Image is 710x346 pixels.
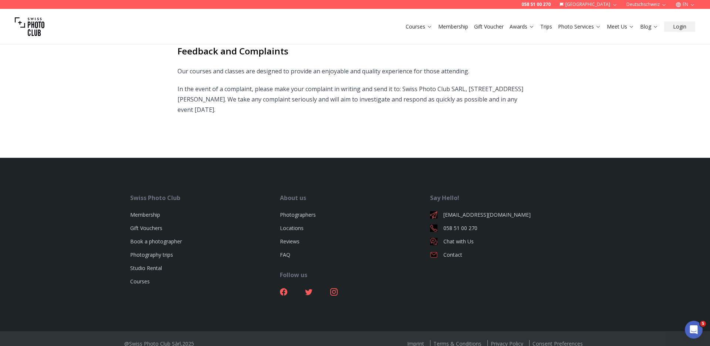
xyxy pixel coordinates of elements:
[521,1,551,7] a: 058 51 00 270
[280,238,300,245] a: Reviews
[507,21,537,32] button: Awards
[430,224,580,232] a: 058 51 00 270
[430,211,580,219] a: [EMAIL_ADDRESS][DOMAIN_NAME]
[435,21,471,32] button: Membership
[604,21,637,32] button: Meet Us
[607,23,634,30] a: Meet Us
[280,193,430,202] div: About us
[438,23,468,30] a: Membership
[130,211,160,218] a: Membership
[510,23,534,30] a: Awards
[403,21,435,32] button: Courses
[406,23,432,30] a: Courses
[430,251,580,259] a: Contact
[130,278,150,285] a: Courses
[430,193,580,202] div: Say Hello!
[130,224,162,232] a: Gift Vouchers
[558,23,601,30] a: Photo Services
[474,23,504,30] a: Gift Voucher
[471,21,507,32] button: Gift Voucher
[177,66,532,76] p: Our courses and classes are designed to provide an enjoyable and quality experience for those att...
[555,21,604,32] button: Photo Services
[177,84,532,115] p: In the event of a complaint, please make your complaint in writing and send it to: Swiss Photo Cl...
[280,251,290,258] a: FAQ
[280,211,316,218] a: Photographers
[637,21,661,32] button: Blog
[177,45,288,57] span: Feedback and Complaints
[130,251,173,258] a: Photography trips
[540,23,552,30] a: Trips
[685,321,703,339] iframe: Intercom live chat
[130,265,162,272] a: Studio Rental
[664,21,695,32] button: Login
[280,270,430,279] div: Follow us
[130,238,182,245] a: Book a photographer
[15,12,44,41] img: Swiss photo club
[640,23,658,30] a: Blog
[130,193,280,202] div: Swiss Photo Club
[430,238,580,245] a: Chat with Us
[700,321,706,327] span: 5
[280,224,304,232] a: Locations
[537,21,555,32] button: Trips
